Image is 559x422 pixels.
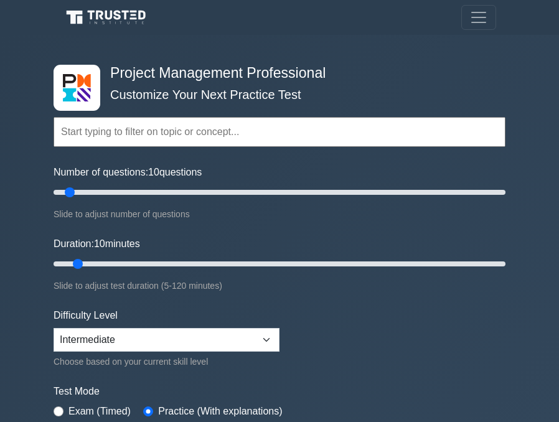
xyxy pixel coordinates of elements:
[54,237,140,251] label: Duration: minutes
[54,117,505,147] input: Start typing to filter on topic or concept...
[148,167,159,177] span: 10
[105,65,444,82] h4: Project Management Professional
[54,384,505,399] label: Test Mode
[68,404,131,419] label: Exam (Timed)
[54,207,505,222] div: Slide to adjust number of questions
[461,5,496,30] button: Toggle navigation
[158,404,282,419] label: Practice (With explanations)
[54,278,505,293] div: Slide to adjust test duration (5-120 minutes)
[94,238,105,249] span: 10
[54,308,118,323] label: Difficulty Level
[54,165,202,180] label: Number of questions: questions
[54,354,279,369] div: Choose based on your current skill level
